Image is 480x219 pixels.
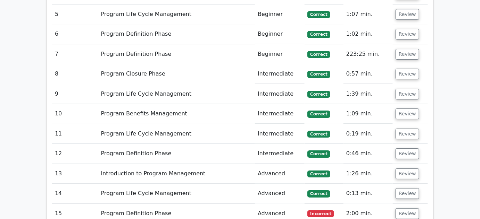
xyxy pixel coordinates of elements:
span: Correct [307,111,330,117]
button: Review [396,29,419,40]
button: Review [396,49,419,60]
td: Introduction to Program Management [98,164,255,184]
td: 11 [52,124,98,144]
td: 1:09 min. [344,104,393,124]
td: Intermediate [255,144,305,164]
td: 14 [52,184,98,203]
td: Program Life Cycle Management [98,184,255,203]
td: Program Definition Phase [98,24,255,44]
td: 12 [52,144,98,164]
td: 1:26 min. [344,164,393,184]
td: Beginner [255,5,305,24]
td: 8 [52,64,98,84]
span: Correct [307,91,330,98]
button: Review [396,108,419,119]
td: 5 [52,5,98,24]
td: 223:25 min. [344,44,393,64]
span: Correct [307,131,330,138]
button: Review [396,9,419,20]
td: Advanced [255,164,305,184]
button: Review [396,188,419,199]
td: 1:39 min. [344,84,393,104]
span: Correct [307,170,330,177]
td: 0:19 min. [344,124,393,144]
td: Program Closure Phase [98,64,255,84]
span: Correct [307,190,330,197]
td: Program Life Cycle Management [98,84,255,104]
td: Program Life Cycle Management [98,124,255,144]
span: Correct [307,11,330,18]
td: Intermediate [255,124,305,144]
button: Review [396,168,419,179]
span: Correct [307,31,330,38]
td: 10 [52,104,98,124]
td: Intermediate [255,104,305,124]
td: Program Definition Phase [98,44,255,64]
button: Review [396,69,419,79]
td: Program Life Cycle Management [98,5,255,24]
span: Correct [307,150,330,157]
td: Beginner [255,24,305,44]
span: Correct [307,71,330,78]
td: Advanced [255,184,305,203]
td: 0:13 min. [344,184,393,203]
td: 1:02 min. [344,24,393,44]
td: 9 [52,84,98,104]
td: 6 [52,24,98,44]
td: Intermediate [255,84,305,104]
span: Correct [307,51,330,58]
button: Review [396,129,419,139]
td: 1:07 min. [344,5,393,24]
td: 7 [52,44,98,64]
td: Program Definition Phase [98,144,255,164]
span: Incorrect [307,210,334,217]
td: 13 [52,164,98,184]
button: Review [396,208,419,219]
td: Beginner [255,44,305,64]
button: Review [396,148,419,159]
button: Review [396,89,419,99]
td: 0:46 min. [344,144,393,164]
td: 0:57 min. [344,64,393,84]
td: Intermediate [255,64,305,84]
td: Program Benefits Management [98,104,255,124]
